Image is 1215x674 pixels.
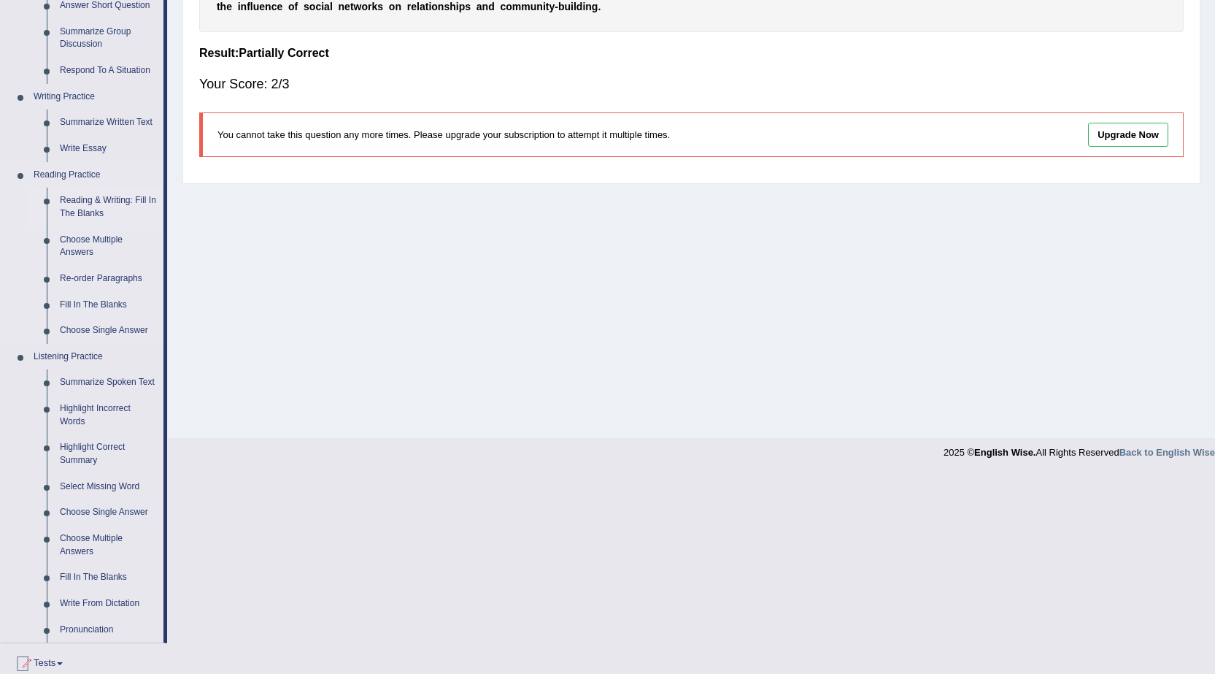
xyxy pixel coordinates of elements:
b: c [271,1,277,12]
b: n [585,1,592,12]
a: Highlight Incorrect Words [53,396,163,434]
b: k [371,1,377,12]
b: e [277,1,282,12]
b: e [411,1,417,12]
b: s [304,1,309,12]
b: t [217,1,220,12]
b: n [536,1,543,12]
a: Summarize Spoken Text [53,369,163,396]
b: h [450,1,456,12]
b: o [361,1,368,12]
strong: English Wise. [974,447,1035,458]
b: o [309,1,316,12]
a: Re-order Paragraphs [53,266,163,292]
b: n [438,1,444,12]
a: Fill In The Blanks [53,292,163,318]
b: a [324,1,330,12]
a: Pronunciation [53,617,163,643]
b: e [344,1,350,12]
b: m [521,1,530,12]
b: l [417,1,420,12]
b: f [247,1,250,12]
a: Select Missing Word [53,474,163,500]
b: c [315,1,321,12]
a: Respond To A Situation [53,58,163,84]
a: Write From Dictation [53,591,163,617]
a: Upgrade Now [1088,123,1168,147]
b: i [543,1,546,12]
b: b [558,1,565,12]
b: i [321,1,324,12]
a: Summarize Group Discussion [53,19,163,58]
b: r [407,1,411,12]
a: Writing Practice [27,84,163,110]
b: f [295,1,298,12]
b: i [456,1,459,12]
div: 2025 © All Rights Reserved [944,438,1215,459]
a: Choose Single Answer [53,499,163,526]
b: n [395,1,401,12]
p: You cannot take this question any more times. Please upgrade your subscription to attempt it mult... [217,128,930,142]
b: e [259,1,265,12]
a: Fill In The Blanks [53,564,163,591]
b: r [368,1,371,12]
b: i [571,1,574,12]
b: n [241,1,247,12]
h4: Result: [199,47,1184,60]
b: u [564,1,571,12]
a: Back to English Wise [1119,447,1215,458]
b: o [431,1,438,12]
b: n [482,1,489,12]
b: t [546,1,549,12]
b: l [250,1,253,12]
div: Your Score: 2/3 [199,66,1184,102]
b: u [253,1,260,12]
b: s [465,1,471,12]
b: o [288,1,295,12]
b: y [549,1,555,12]
b: o [506,1,512,12]
a: Reading & Writing: Fill In The Blanks [53,188,163,226]
b: c [500,1,506,12]
b: a [477,1,482,12]
b: s [377,1,383,12]
a: Summarize Written Text [53,110,163,136]
a: Highlight Correct Summary [53,434,163,473]
a: Reading Practice [27,162,163,188]
b: h [220,1,227,12]
b: m [512,1,521,12]
b: i [582,1,585,12]
b: l [330,1,333,12]
b: a [420,1,425,12]
b: d [576,1,583,12]
b: p [459,1,466,12]
b: - [555,1,558,12]
b: w [354,1,362,12]
b: e [226,1,232,12]
b: s [444,1,450,12]
b: n [339,1,345,12]
b: . [598,1,601,12]
b: u [531,1,537,12]
b: o [389,1,396,12]
b: t [425,1,429,12]
b: i [428,1,431,12]
a: Choose Multiple Answers [53,227,163,266]
a: Choose Single Answer [53,318,163,344]
b: l [574,1,576,12]
b: t [350,1,354,12]
b: n [265,1,271,12]
b: i [238,1,241,12]
b: g [592,1,598,12]
a: Listening Practice [27,344,163,370]
a: Choose Multiple Answers [53,526,163,564]
a: Write Essay [53,136,163,162]
b: d [488,1,495,12]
